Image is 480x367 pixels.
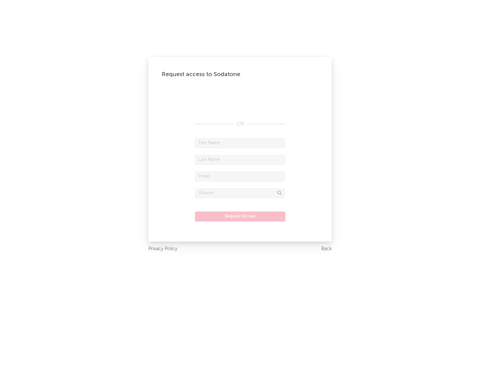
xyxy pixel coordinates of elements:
input: First Name [195,138,285,148]
button: Request Access [195,212,285,222]
div: Request access to Sodatone [162,70,318,78]
input: Last Name [195,155,285,165]
div: OR [195,120,285,128]
input: Division [195,188,285,198]
a: Back [321,245,332,253]
input: Email [195,171,285,181]
a: Privacy Policy [148,245,177,253]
